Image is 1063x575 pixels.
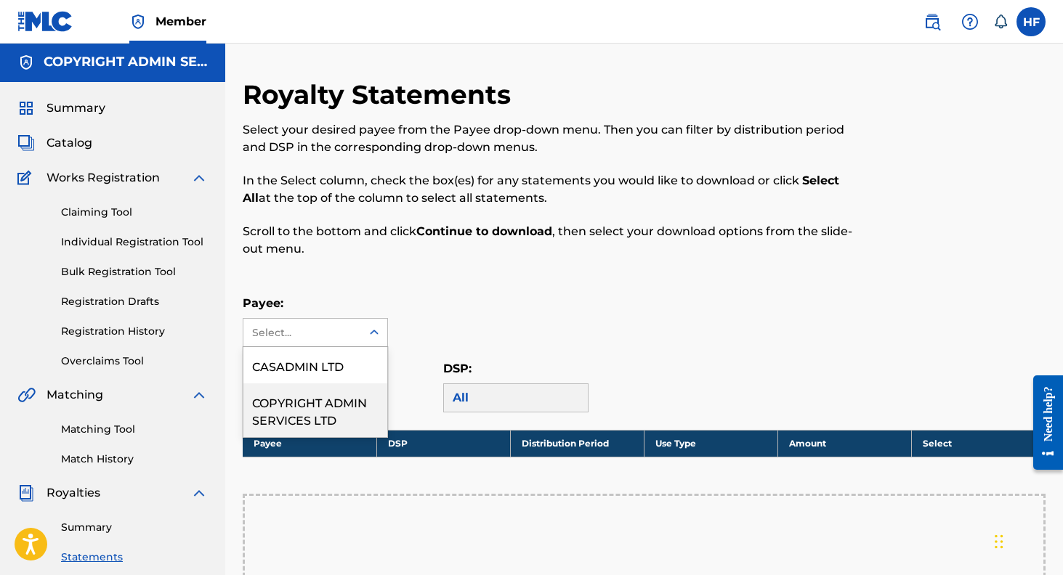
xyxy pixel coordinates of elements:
a: Registration History [61,324,208,339]
label: DSP: [443,362,472,375]
a: Claiming Tool [61,205,208,220]
a: Bulk Registration Tool [61,264,208,280]
a: CatalogCatalog [17,134,92,152]
img: help [961,13,979,30]
a: SummarySummary [17,99,105,117]
div: Help [955,7,985,36]
div: Select... [252,325,351,340]
div: Notifications [993,15,1008,29]
img: MLC Logo [17,11,73,32]
p: Scroll to the bottom and click , then select your download options from the slide-out menu. [243,223,861,258]
span: Matching [47,386,103,404]
th: Use Type [644,430,777,457]
iframe: Chat Widget [990,505,1063,575]
p: Select your desired payee from the Payee drop-down menu. Then you can filter by distribution peri... [243,121,861,156]
div: User Menu [1016,7,1046,36]
h2: Royalty Statements [243,78,518,111]
a: Matching Tool [61,422,208,437]
h5: COPYRIGHT ADMIN SERVICES LTD [44,54,208,70]
div: Drag [995,520,1003,563]
img: Royalties [17,484,35,502]
th: DSP [376,430,510,457]
span: Summary [47,99,105,117]
a: Public Search [918,7,947,36]
a: Match History [61,452,208,467]
th: Select [911,430,1045,457]
img: Accounts [17,54,35,71]
div: COPYRIGHT ADMIN SERVICES LTD [243,383,387,437]
strong: Continue to download [416,224,552,238]
img: Works Registration [17,169,36,187]
img: search [923,13,941,30]
a: Overclaims Tool [61,354,208,369]
img: expand [190,484,208,502]
img: expand [190,386,208,404]
span: Works Registration [47,169,160,187]
img: expand [190,169,208,187]
span: Royalties [47,484,100,502]
iframe: Resource Center [1022,360,1063,484]
a: Statements [61,550,208,565]
th: Amount [777,430,911,457]
img: Summary [17,99,35,117]
label: Payee: [243,296,283,310]
div: CASADMIN LTD [243,347,387,383]
th: Payee [243,430,376,457]
a: Individual Registration Tool [61,235,208,250]
img: Catalog [17,134,35,152]
img: Top Rightsholder [129,13,147,30]
span: Member [155,13,206,30]
img: Matching [17,386,36,404]
a: Summary [61,520,208,535]
th: Distribution Period [510,430,644,457]
a: Registration Drafts [61,294,208,309]
span: Catalog [47,134,92,152]
p: In the Select column, check the box(es) for any statements you would like to download or click at... [243,172,861,207]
